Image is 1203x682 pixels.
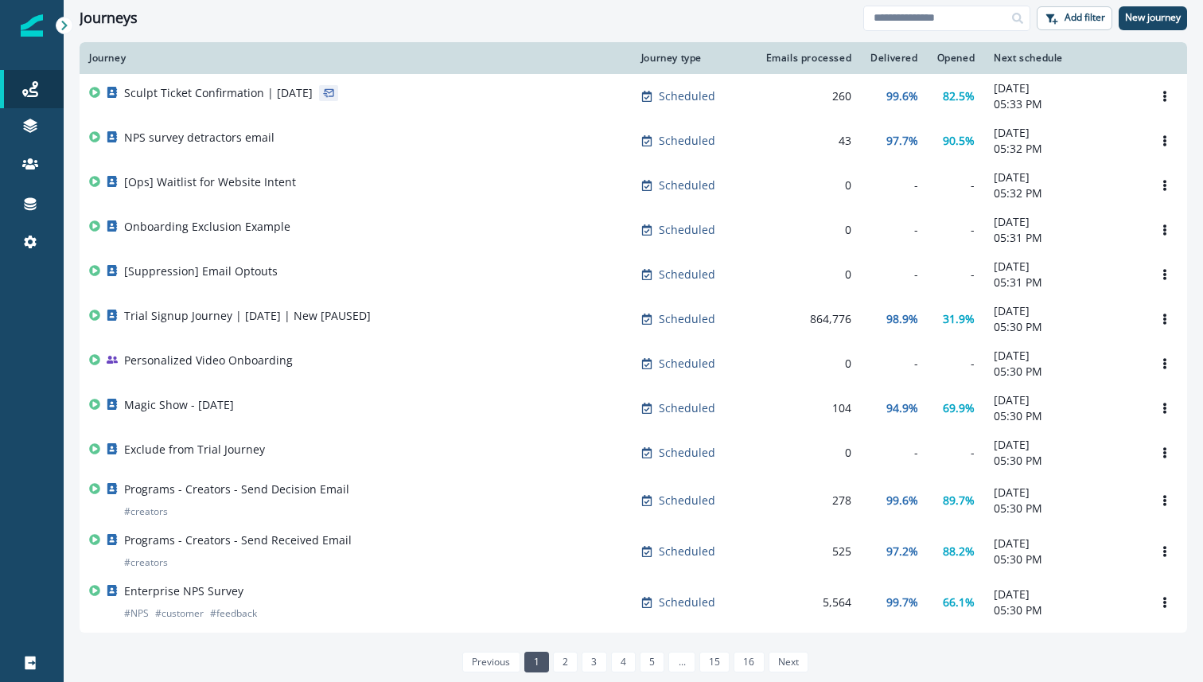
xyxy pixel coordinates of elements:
[886,594,918,610] p: 99.7%
[886,133,918,149] p: 97.7%
[760,267,851,283] div: 0
[124,130,274,146] p: NPS survey detractors email
[994,453,1133,469] p: 05:30 PM
[760,52,851,64] div: Emails processed
[734,652,764,672] a: Page 16
[668,652,695,672] a: Jump forward
[870,177,917,193] div: -
[210,606,257,622] p: # feedback
[80,208,1187,252] a: Onboarding Exclusion ExampleScheduled0--[DATE]05:31 PMOptions
[994,536,1133,551] p: [DATE]
[641,52,741,64] div: Journey type
[1037,6,1112,30] button: Add filter
[80,341,1187,386] a: Personalized Video OnboardingScheduled0--[DATE]05:30 PMOptions
[155,606,204,622] p: # customer
[886,88,918,104] p: 99.6%
[937,445,975,461] div: -
[1152,307,1178,331] button: Options
[994,96,1133,112] p: 05:33 PM
[994,437,1133,453] p: [DATE]
[994,348,1133,364] p: [DATE]
[80,577,1187,628] a: Enterprise NPS Survey#NPS#customer#feedbackScheduled5,56499.7%66.1%[DATE]05:30 PMOptions
[80,475,1187,526] a: Programs - Creators - Send Decision Email#creatorsScheduled27899.6%89.7%[DATE]05:30 PMOptions
[760,88,851,104] div: 260
[80,386,1187,431] a: Magic Show - [DATE]Scheduled10494.9%69.9%[DATE]05:30 PMOptions
[124,481,349,497] p: Programs - Creators - Send Decision Email
[994,230,1133,246] p: 05:31 PM
[524,652,549,672] a: Page 1 is your current page
[80,526,1187,577] a: Programs - Creators - Send Received Email#creatorsScheduled52597.2%88.2%[DATE]05:30 PMOptions
[1065,12,1105,23] p: Add filter
[760,544,851,559] div: 525
[760,311,851,327] div: 864,776
[994,364,1133,380] p: 05:30 PM
[994,275,1133,290] p: 05:31 PM
[124,85,313,101] p: Sculpt Ticket Confirmation | [DATE]
[80,163,1187,208] a: [Ops] Waitlist for Website IntentScheduled0--[DATE]05:32 PMOptions
[760,594,851,610] div: 5,564
[870,445,917,461] div: -
[659,400,715,416] p: Scheduled
[1152,441,1178,465] button: Options
[994,501,1133,516] p: 05:30 PM
[760,133,851,149] div: 43
[943,311,975,327] p: 31.9%
[886,400,918,416] p: 94.9%
[80,119,1187,163] a: NPS survey detractors emailScheduled4397.7%90.5%[DATE]05:32 PMOptions
[994,185,1133,201] p: 05:32 PM
[699,652,730,672] a: Page 15
[870,267,917,283] div: -
[870,356,917,372] div: -
[124,555,168,571] p: # creators
[943,400,975,416] p: 69.9%
[937,52,975,64] div: Opened
[886,544,918,559] p: 97.2%
[1152,396,1178,420] button: Options
[1152,218,1178,242] button: Options
[870,222,917,238] div: -
[80,10,138,27] h1: Journeys
[760,356,851,372] div: 0
[760,445,851,461] div: 0
[769,652,808,672] a: Next page
[659,177,715,193] p: Scheduled
[760,177,851,193] div: 0
[80,74,1187,119] a: Sculpt Ticket Confirmation | [DATE]Scheduled26099.6%82.5%[DATE]05:33 PMOptions
[124,606,149,622] p: # NPS
[994,170,1133,185] p: [DATE]
[659,544,715,559] p: Scheduled
[943,594,975,610] p: 66.1%
[760,493,851,509] div: 278
[886,493,918,509] p: 99.6%
[124,219,290,235] p: Onboarding Exclusion Example
[994,408,1133,424] p: 05:30 PM
[943,88,975,104] p: 82.5%
[1119,6,1187,30] button: New journey
[582,652,606,672] a: Page 3
[760,400,851,416] div: 104
[659,311,715,327] p: Scheduled
[886,311,918,327] p: 98.9%
[994,319,1133,335] p: 05:30 PM
[994,125,1133,141] p: [DATE]
[937,177,975,193] div: -
[124,263,278,279] p: [Suppression] Email Optouts
[994,80,1133,96] p: [DATE]
[1152,540,1178,563] button: Options
[1152,590,1178,614] button: Options
[124,308,371,324] p: Trial Signup Journey | [DATE] | New [PAUSED]
[994,259,1133,275] p: [DATE]
[553,652,578,672] a: Page 2
[659,222,715,238] p: Scheduled
[611,652,636,672] a: Page 4
[1152,84,1178,108] button: Options
[89,52,622,64] div: Journey
[994,602,1133,618] p: 05:30 PM
[937,267,975,283] div: -
[458,652,808,672] ul: Pagination
[80,628,1187,672] a: Signals | Social Feature Mention Play | [DATE]Scheduled71100%64.3%[DATE]05:30 PMOptions
[80,252,1187,297] a: [Suppression] Email OptoutsScheduled0--[DATE]05:31 PMOptions
[640,652,664,672] a: Page 5
[124,174,296,190] p: [Ops] Waitlist for Website Intent
[994,141,1133,157] p: 05:32 PM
